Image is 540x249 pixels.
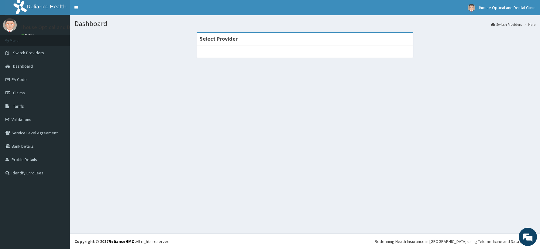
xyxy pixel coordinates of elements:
[13,90,25,96] span: Claims
[108,239,135,244] a: RelianceHMO
[479,5,535,10] span: Ihouse Optical and Dental Clinic
[468,4,475,12] img: User Image
[13,50,44,56] span: Switch Providers
[3,18,17,32] img: User Image
[491,22,522,27] a: Switch Providers
[74,239,136,244] strong: Copyright © 2017 .
[13,63,33,69] span: Dashboard
[74,20,535,28] h1: Dashboard
[70,234,540,249] footer: All rights reserved.
[200,35,238,42] strong: Select Provider
[375,238,535,244] div: Redefining Heath Insurance in [GEOGRAPHIC_DATA] using Telemedicine and Data Science!
[13,103,24,109] span: Tariffs
[21,25,97,30] p: Ihouse Optical and Dental Clinic
[522,22,535,27] li: Here
[21,33,36,37] a: Online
